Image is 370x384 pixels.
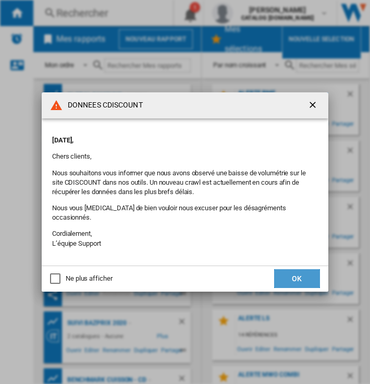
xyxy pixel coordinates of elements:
[303,95,324,116] button: getI18NText('BUTTONS.CLOSE_DIALOG')
[52,136,73,144] strong: [DATE],
[52,169,318,197] p: Nous souhaitons vous informer que nous avons observé une baisse de volumétrie sur le site CDISCOU...
[52,229,318,248] p: Cordialement, L’équipe Support
[50,274,112,284] md-checkbox: Ne plus afficher
[307,100,320,112] ng-md-icon: getI18NText('BUTTONS.CLOSE_DIALOG')
[274,269,320,288] button: OK
[52,152,318,161] p: Chers clients,
[63,100,143,111] h4: DONNEES CDISCOUNT
[52,203,318,222] p: Nous vous [MEDICAL_DATA] de bien vouloir nous excuser pour les désagréments occasionnés.
[66,274,112,283] div: Ne plus afficher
